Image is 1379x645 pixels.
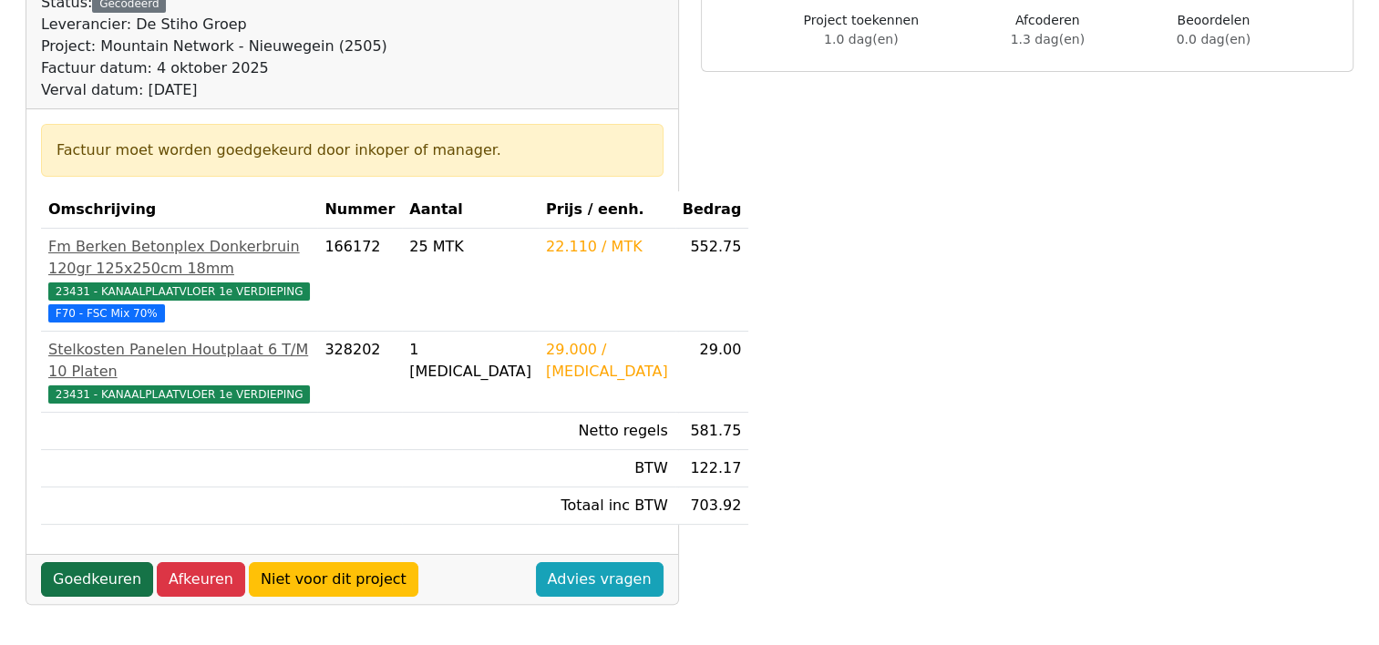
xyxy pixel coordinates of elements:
[1011,32,1085,46] span: 1.3 dag(en)
[539,450,675,487] td: BTW
[157,562,245,597] a: Afkeuren
[804,11,919,49] div: Project toekennen
[48,339,310,383] div: Stelkosten Panelen Houtplaat 6 T/M 10 Platen
[1011,11,1085,49] div: Afcoderen
[546,236,668,258] div: 22.110 / MTK
[48,385,310,404] span: 23431 - KANAALPLAATVLOER 1e VERDIEPING
[41,57,387,79] div: Factuur datum: 4 oktober 2025
[675,229,749,332] td: 552.75
[675,191,749,229] th: Bedrag
[41,191,317,229] th: Omschrijving
[546,339,668,383] div: 29.000 / [MEDICAL_DATA]
[675,450,749,487] td: 122.17
[249,562,418,597] a: Niet voor dit project
[48,236,310,280] div: Fm Berken Betonplex Donkerbruin 120gr 125x250cm 18mm
[41,14,387,36] div: Leverancier: De Stiho Groep
[536,562,664,597] a: Advies vragen
[48,304,165,322] span: F70 - FSC Mix 70%
[539,191,675,229] th: Prijs / eenh.
[41,79,387,101] div: Verval datum: [DATE]
[539,413,675,450] td: Netto regels
[675,413,749,450] td: 581.75
[57,139,648,161] div: Factuur moet worden goedgekeurd door inkoper of manager.
[409,236,531,258] div: 25 MTK
[1177,11,1250,49] div: Beoordelen
[48,236,310,323] a: Fm Berken Betonplex Donkerbruin 120gr 125x250cm 18mm23431 - KANAALPLAATVLOER 1e VERDIEPING F70 - ...
[48,339,310,404] a: Stelkosten Panelen Houtplaat 6 T/M 10 Platen23431 - KANAALPLAATVLOER 1e VERDIEPING
[41,562,153,597] a: Goedkeuren
[539,487,675,525] td: Totaal inc BTW
[1177,32,1250,46] span: 0.0 dag(en)
[317,332,402,413] td: 328202
[675,332,749,413] td: 29.00
[317,191,402,229] th: Nummer
[402,191,539,229] th: Aantal
[409,339,531,383] div: 1 [MEDICAL_DATA]
[48,282,310,301] span: 23431 - KANAALPLAATVLOER 1e VERDIEPING
[41,36,387,57] div: Project: Mountain Network - Nieuwegein (2505)
[824,32,898,46] span: 1.0 dag(en)
[675,487,749,525] td: 703.92
[317,229,402,332] td: 166172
